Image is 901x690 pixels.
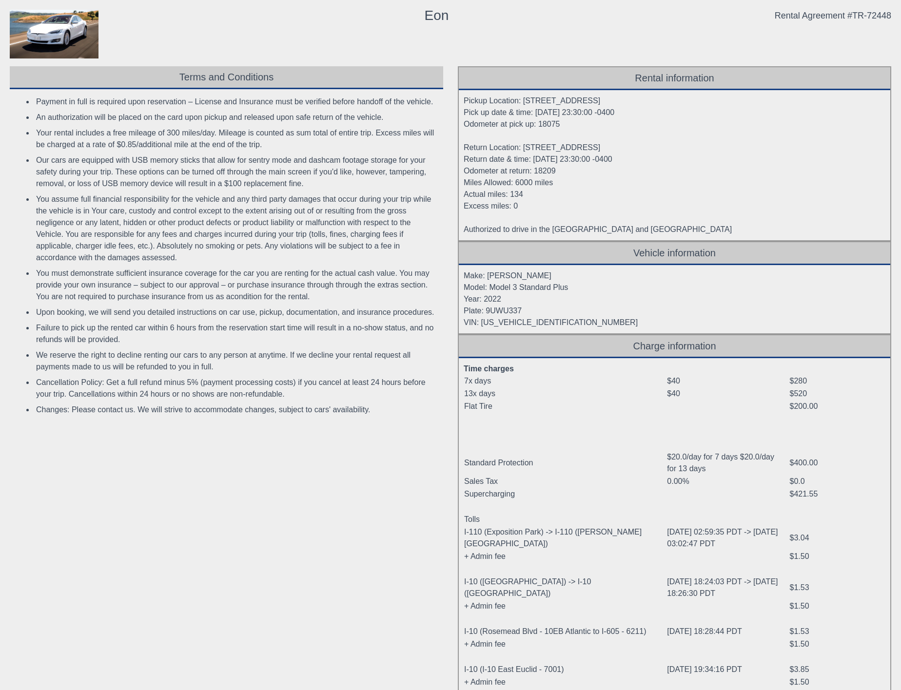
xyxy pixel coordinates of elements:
[789,387,884,400] td: $520
[464,400,666,413] td: Flat Tire
[789,451,884,475] td: $400.00
[666,451,789,475] td: $20.0/day for 7 days $20.0/day for 13 days
[789,676,884,689] td: $1.50
[666,387,789,400] td: $40
[459,90,890,240] div: Pickup Location: [STREET_ADDRESS] Pick up date & time: [DATE] 23:30:00 -0400 Odometer at pick up:...
[34,375,436,402] li: Cancellation Policy: Get a full refund minus 5% (payment processing costs) if you cancel at least...
[775,10,891,21] div: Rental Agreement #TR-72448
[464,375,666,387] td: 7x days
[789,575,884,600] td: $1.53
[464,550,666,563] td: + Admin fee
[464,638,666,651] td: + Admin fee
[34,192,436,266] li: You assume full financial responsibility for the vehicle and any third party damages that occur d...
[789,526,884,550] td: $3.04
[34,402,436,418] li: Changes: Please contact us. We will strive to accommodate changes, subject to cars' availability.
[459,242,890,265] div: Vehicle information
[666,625,789,638] td: [DATE] 18:28:44 PDT
[464,488,666,500] td: Supercharging
[34,110,436,125] li: An authorization will be placed on the card upon pickup and released upon safe return of the vehi...
[464,363,883,375] div: Time charges
[34,125,436,153] li: Your rental includes a free mileage of 300 miles/day. Mileage is counted as sum total of entire t...
[425,10,449,21] div: Eon
[34,305,436,320] li: Upon booking, we will send you detailed instructions on car use, pickup, documentation, and insur...
[666,663,789,676] td: [DATE] 19:34:16 PDT
[10,10,98,58] img: contract_model.jpg
[459,67,890,90] div: Rental information
[789,375,884,387] td: $280
[666,375,789,387] td: $40
[464,663,666,676] td: I-10 (I-10 East Euclid - 7001)
[464,676,666,689] td: + Admin fee
[34,266,436,305] li: You must demonstrate sufficient insurance coverage for the car you are renting for the actual cas...
[789,638,884,651] td: $1.50
[464,513,666,526] td: Tolls
[789,475,884,488] td: $0.0
[464,387,666,400] td: 13x days
[666,526,789,550] td: [DATE] 02:59:35 PDT -> [DATE] 03:02:47 PDT
[464,625,666,638] td: I-10 (Rosemead Blvd - 10EB Atlantic to I-605 - 6211)
[34,94,436,110] li: Payment in full is required upon reservation – License and Insurance must be verified before hand...
[459,265,890,333] div: Make: [PERSON_NAME] Model: Model 3 Standard Plus Year: 2022 Plate: 9UWU337 VIN: [US_VEHICLE_IDENT...
[789,663,884,676] td: $3.85
[789,550,884,563] td: $1.50
[666,575,789,600] td: [DATE] 18:24:03 PDT -> [DATE] 18:26:30 PDT
[34,153,436,192] li: Our cars are equipped with USB memory sticks that allow for sentry mode and dashcam footage stora...
[789,400,884,413] td: $200.00
[464,526,666,550] td: I-110 (Exposition Park) -> I-110 ([PERSON_NAME][GEOGRAPHIC_DATA])
[666,475,789,488] td: 0.00%
[789,600,884,613] td: $1.50
[464,475,666,488] td: Sales Tax
[464,451,666,475] td: Standard Protection
[464,575,666,600] td: I-10 ([GEOGRAPHIC_DATA]) -> I-10 ([GEOGRAPHIC_DATA])
[10,66,443,89] div: Terms and Conditions
[459,335,890,358] div: Charge information
[34,320,436,347] li: Failure to pick up the rented car within 6 hours from the reservation start time will result in a...
[789,625,884,638] td: $1.53
[789,488,884,500] td: $421.55
[34,347,436,375] li: We reserve the right to decline renting our cars to any person at anytime. If we decline your ren...
[464,600,666,613] td: + Admin fee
